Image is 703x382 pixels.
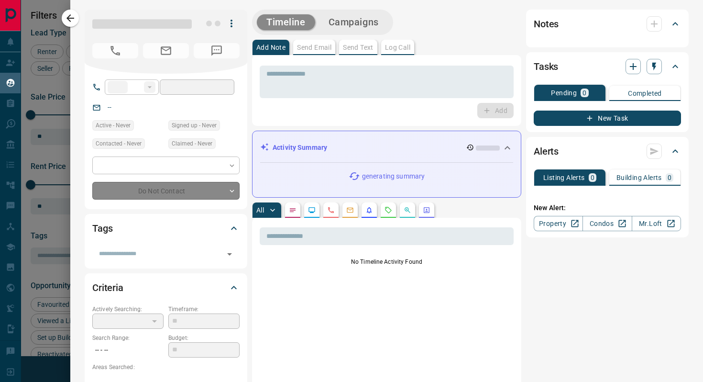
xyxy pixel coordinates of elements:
[534,111,681,126] button: New Task
[92,363,240,371] p: Areas Searched:
[92,221,112,236] h2: Tags
[591,174,594,181] p: 0
[168,334,240,342] p: Budget:
[628,90,662,97] p: Completed
[92,280,123,295] h2: Criteria
[168,305,240,314] p: Timeframe:
[257,14,315,30] button: Timeline
[534,16,559,32] h2: Notes
[92,217,240,240] div: Tags
[96,139,142,148] span: Contacted - Never
[256,207,264,213] p: All
[108,103,111,111] a: --
[534,140,681,163] div: Alerts
[96,121,131,130] span: Active - Never
[534,216,583,231] a: Property
[92,43,138,58] span: No Number
[260,258,514,266] p: No Timeline Activity Found
[327,206,335,214] svg: Calls
[534,59,558,74] h2: Tasks
[534,203,681,213] p: New Alert:
[172,121,217,130] span: Signed up - Never
[582,216,632,231] a: Condos
[92,334,164,342] p: Search Range:
[668,174,671,181] p: 0
[534,12,681,35] div: Notes
[273,143,327,153] p: Activity Summary
[256,44,286,51] p: Add Note
[543,174,585,181] p: Listing Alerts
[92,342,164,358] p: -- - --
[346,206,354,214] svg: Emails
[92,182,240,200] div: Do Not Contact
[260,139,513,157] div: Activity Summary
[143,43,189,58] span: No Email
[423,206,430,214] svg: Agent Actions
[223,247,236,261] button: Open
[92,305,164,314] p: Actively Searching:
[404,206,411,214] svg: Opportunities
[582,90,586,96] p: 0
[365,206,373,214] svg: Listing Alerts
[92,276,240,299] div: Criteria
[319,14,388,30] button: Campaigns
[534,55,681,78] div: Tasks
[384,206,392,214] svg: Requests
[194,43,240,58] span: No Number
[362,171,425,181] p: generating summary
[616,174,662,181] p: Building Alerts
[289,206,297,214] svg: Notes
[534,144,559,159] h2: Alerts
[551,90,577,96] p: Pending
[632,216,681,231] a: Mr.Loft
[308,206,316,214] svg: Lead Browsing Activity
[172,139,212,148] span: Claimed - Never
